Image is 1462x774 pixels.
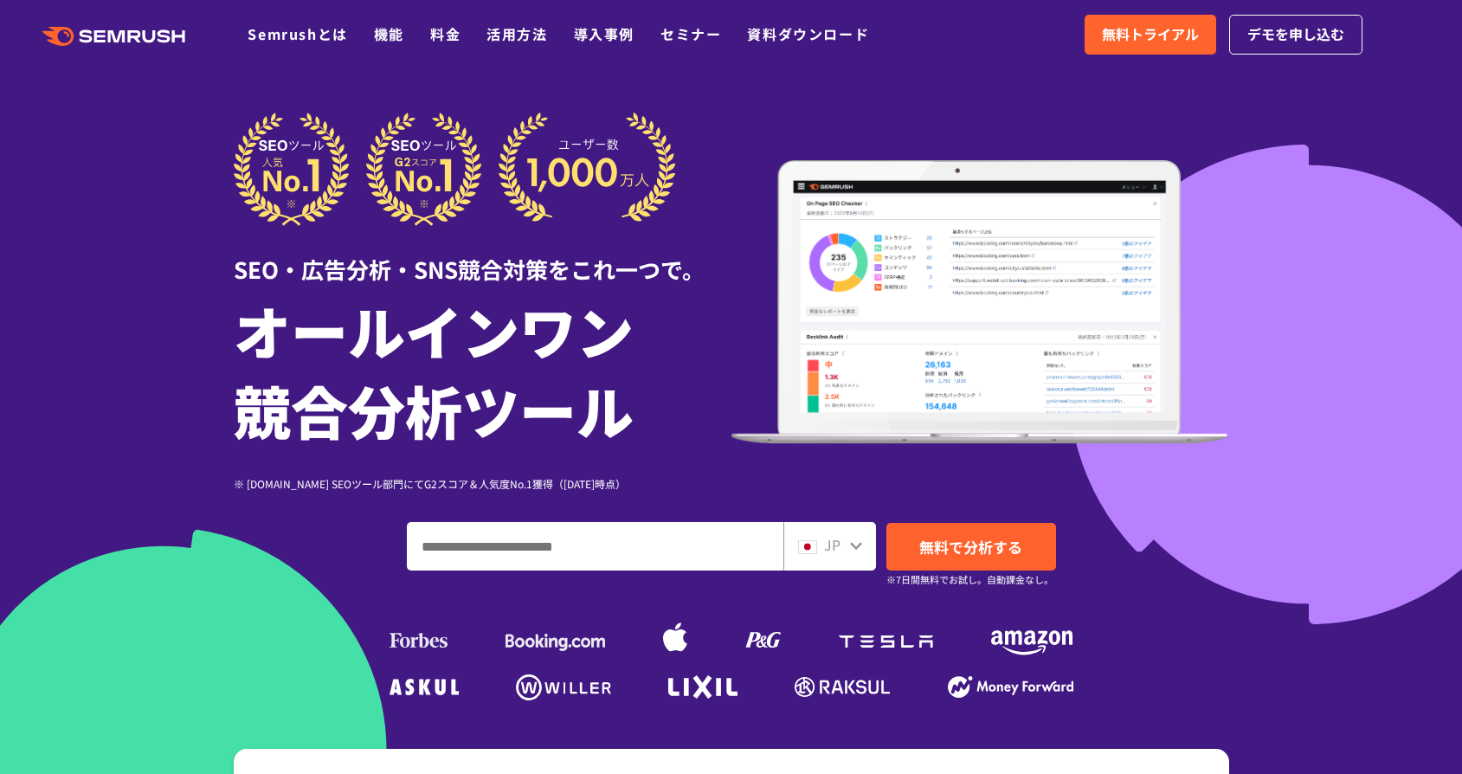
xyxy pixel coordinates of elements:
[234,226,731,286] div: SEO・広告分析・SNS競合対策をこれ一つで。
[430,23,460,44] a: 料金
[234,475,731,492] div: ※ [DOMAIN_NAME] SEOツール部門にてG2スコア＆人気度No.1獲得（[DATE]時点）
[1247,23,1344,46] span: デモを申し込む
[248,23,347,44] a: Semrushとは
[486,23,547,44] a: 活用方法
[919,536,1022,558] span: 無料で分析する
[886,523,1056,571] a: 無料で分析する
[234,290,731,449] h1: オールインワン 競合分析ツール
[824,534,840,555] span: JP
[886,571,1053,588] small: ※7日間無料でお試し。自動課金なし。
[374,23,404,44] a: 機能
[408,523,783,570] input: ドメイン、キーワードまたはURLを入力してください
[574,23,634,44] a: 導入事例
[747,23,869,44] a: 資料ダウンロード
[1229,15,1362,55] a: デモを申し込む
[1085,15,1216,55] a: 無料トライアル
[1102,23,1199,46] span: 無料トライアル
[660,23,721,44] a: セミナー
